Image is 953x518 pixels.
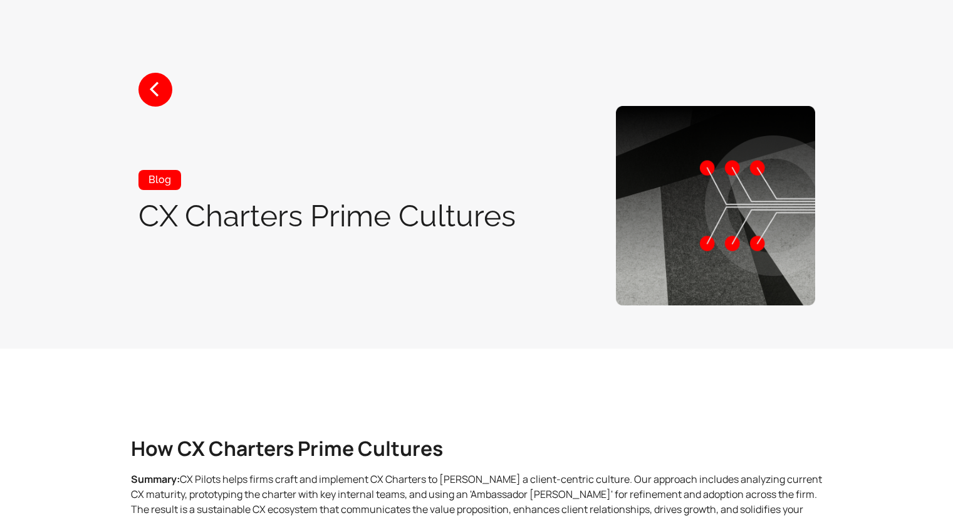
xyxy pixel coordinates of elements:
strong: Summary: [131,472,180,486]
div: Blog [138,170,181,190]
h1: CX Charters Prime Cultures [138,199,516,232]
h2: How CX Charters Prime Cultures [131,435,822,462]
a: < [138,73,172,107]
